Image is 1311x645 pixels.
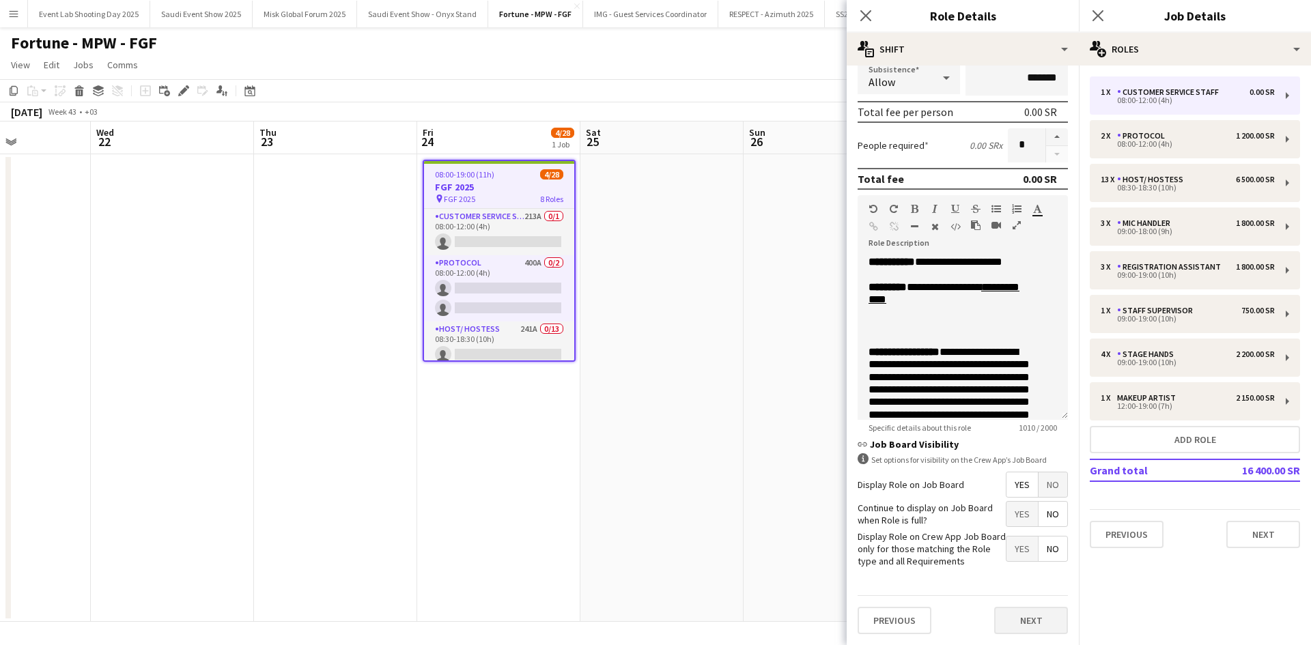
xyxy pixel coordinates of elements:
button: Fortune - MPW - FGF [488,1,583,27]
button: Undo [869,203,878,214]
span: FGF 2025 [444,194,475,204]
button: Insert video [991,220,1001,231]
h1: Fortune - MPW - FGF [11,33,157,53]
button: Increase [1046,128,1068,146]
button: Bold [910,203,919,214]
a: Jobs [68,56,99,74]
button: Next [994,607,1068,634]
button: IMG - Guest Services Coordinator [583,1,718,27]
button: Underline [950,203,960,214]
div: 0.00 SR [1024,105,1057,119]
button: Event Lab Shooting Day 2025 [28,1,150,27]
div: +03 [85,106,98,117]
button: Fullscreen [1012,220,1021,231]
span: Specific details about this role [858,422,982,433]
span: 24 [421,134,434,149]
div: Stage Hands [1117,349,1179,359]
div: 0.00 SR [1250,87,1275,97]
div: Protocol [1117,131,1170,141]
button: Text Color [1032,203,1042,214]
span: No [1039,502,1067,526]
div: 0.00 SR [1023,172,1057,186]
div: 08:30-18:30 (10h) [1101,184,1275,191]
app-job-card: 08:00-19:00 (11h)4/28FGF 2025 FGF 20258 RolesCustomer Service Staff213A0/108:00-12:00 (4h) Protoc... [423,160,576,362]
button: Unordered List [991,203,1001,214]
button: Italic [930,203,940,214]
span: Sat [586,126,601,139]
button: RESPECT - Azimuth 2025 [718,1,825,27]
div: 1 800.00 SR [1236,218,1275,228]
span: Yes [1006,472,1038,497]
label: Continue to display on Job Board when Role is full? [858,502,1006,526]
div: 09:00-19:00 (10h) [1101,272,1275,278]
span: 22 [94,134,114,149]
div: 12:00-19:00 (7h) [1101,403,1275,410]
div: 750.00 SR [1241,306,1275,315]
button: Add role [1090,426,1300,453]
button: HTML Code [950,221,960,232]
span: Sun [749,126,765,139]
button: Clear Formatting [930,221,940,232]
button: Saudi Event Show - Onyx Stand [357,1,488,27]
label: People required [858,139,929,152]
a: Comms [102,56,143,74]
div: 09:00-19:00 (10h) [1101,359,1275,366]
div: 1 Job [552,139,574,149]
button: Previous [1090,521,1164,548]
div: Customer Service Staff [1117,87,1224,97]
label: Display Role on Job Board [858,478,964,491]
span: 4/28 [551,128,574,138]
button: Horizontal Line [910,221,919,232]
button: Paste as plain text [971,220,981,231]
div: Registration Assistant [1117,262,1226,272]
h3: FGF 2025 [424,181,574,193]
app-card-role: Protocol400A0/208:00-12:00 (4h) [424,255,574,321]
div: Host/ Hostess [1117,175,1189,184]
span: Wed [96,126,114,139]
button: Next [1226,521,1300,548]
button: Redo [889,203,899,214]
app-card-role: Host/ Hostess241A0/1308:30-18:30 (10h) [424,321,574,605]
div: 09:00-19:00 (10h) [1101,315,1275,322]
span: Jobs [73,59,94,71]
div: Total fee per person [858,105,953,119]
div: 2 150.00 SR [1236,393,1275,403]
div: 3 x [1101,262,1117,272]
a: Edit [38,56,65,74]
span: 1010 / 2000 [1008,422,1068,433]
div: 13 x [1101,175,1117,184]
td: Grand total [1090,459,1214,481]
div: 2 x [1101,131,1117,141]
app-card-role: Customer Service Staff213A0/108:00-12:00 (4h) [424,209,574,255]
div: 6 500.00 SR [1236,175,1275,184]
span: Fri [423,126,434,139]
div: 1 x [1101,393,1117,403]
span: Week 43 [45,106,79,117]
div: Roles [1079,33,1311,66]
span: Thu [259,126,277,139]
button: Ordered List [1012,203,1021,214]
div: 1 x [1101,306,1117,315]
div: 1 800.00 SR [1236,262,1275,272]
button: SS24 - VIB [825,1,880,27]
span: View [11,59,30,71]
span: 25 [584,134,601,149]
div: 1 x [1101,87,1117,97]
span: 23 [257,134,277,149]
div: 0.00 SR x [970,139,1002,152]
div: Total fee [858,172,904,186]
div: Set options for visibility on the Crew App’s Job Board [858,453,1068,466]
div: [DATE] [11,105,42,119]
button: Misk Global Forum 2025 [253,1,357,27]
span: No [1039,536,1067,561]
span: 08:00-19:00 (11h) [435,169,494,180]
span: 8 Roles [540,194,563,204]
button: Strikethrough [971,203,981,214]
td: 16 400.00 SR [1214,459,1300,481]
h3: Role Details [847,7,1079,25]
div: 1 200.00 SR [1236,131,1275,141]
h3: Job Details [1079,7,1311,25]
h3: Job Board Visibility [858,438,1068,450]
div: Shift [847,33,1079,66]
div: 08:00-12:00 (4h) [1101,141,1275,147]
